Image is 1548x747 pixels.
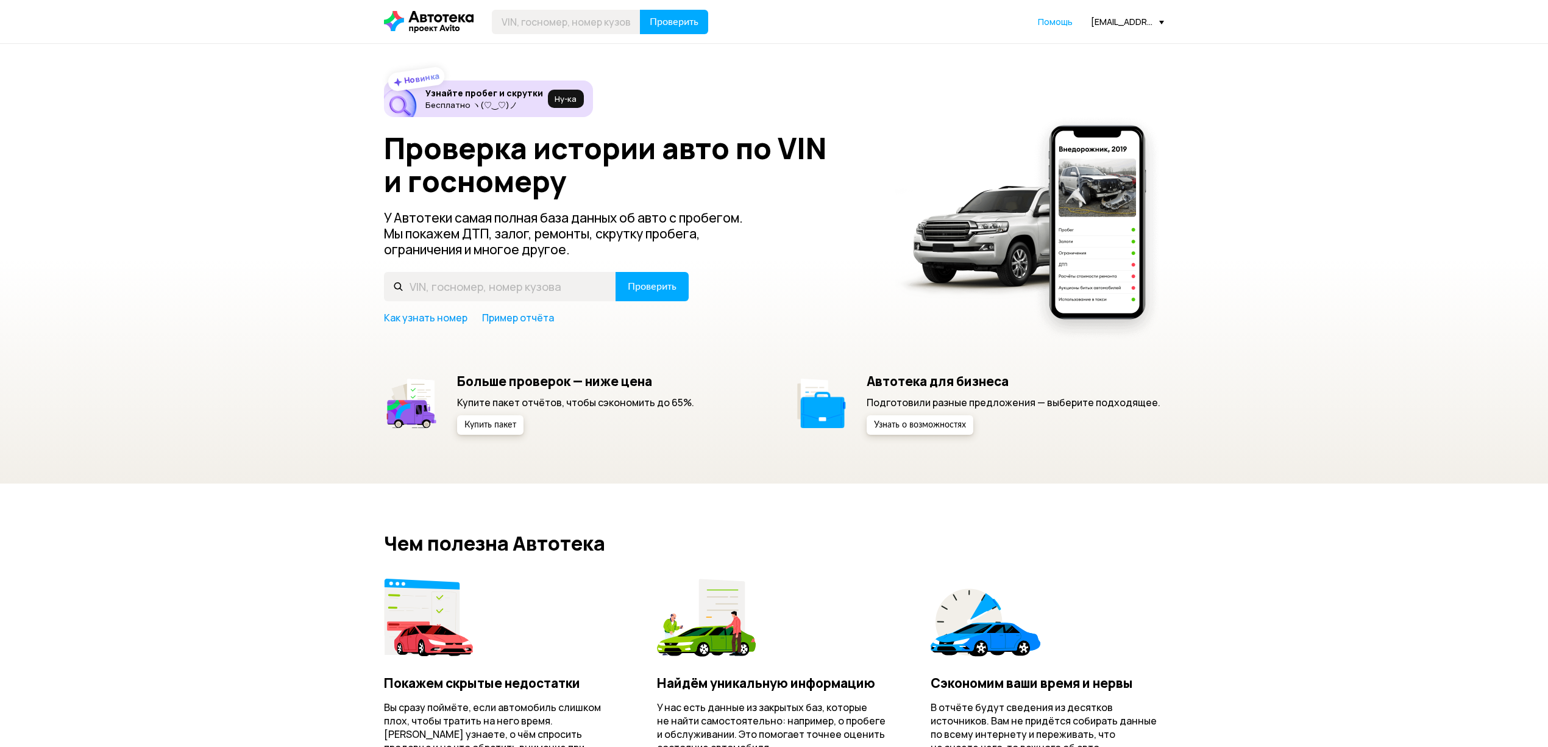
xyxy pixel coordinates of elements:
span: Узнать о возможностях [874,421,966,429]
h2: Чем полезна Автотека [384,532,1164,554]
h5: Больше проверок — ниже цена [457,373,694,389]
h4: Найдём уникальную информацию [657,675,890,691]
button: Узнать о возможностях [867,415,973,435]
button: Проверить [640,10,708,34]
h1: Проверка истории авто по VIN и госномеру [384,132,879,198]
p: У Автотеки самая полная база данных об авто с пробегом. Мы покажем ДТП, залог, ремонты, скрутку п... [384,210,763,257]
p: Бесплатно ヽ(♡‿♡)ノ [425,100,543,110]
div: [EMAIL_ADDRESS][DOMAIN_NAME] [1091,16,1164,27]
span: Проверить [628,282,676,291]
h6: Узнайте пробег и скрутки [425,88,543,99]
span: Помощь [1038,16,1073,27]
h4: Покажем скрытые недостатки [384,675,617,691]
a: Пример отчёта [482,311,554,324]
a: Как узнать номер [384,311,467,324]
a: Помощь [1038,16,1073,28]
span: Купить пакет [464,421,516,429]
span: Проверить [650,17,698,27]
button: Купить пакет [457,415,524,435]
h5: Автотека для бизнеса [867,373,1160,389]
p: Купите пакет отчётов, чтобы сэкономить до 65%. [457,396,694,409]
p: Подготовили разные предложения — выберите подходящее. [867,396,1160,409]
button: Проверить [616,272,689,301]
strong: Новинка [403,70,441,86]
span: Ну‑ка [555,94,577,104]
input: VIN, госномер, номер кузова [384,272,616,301]
h4: Сэкономим ваши время и нервы [931,675,1164,691]
input: VIN, госномер, номер кузова [492,10,641,34]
